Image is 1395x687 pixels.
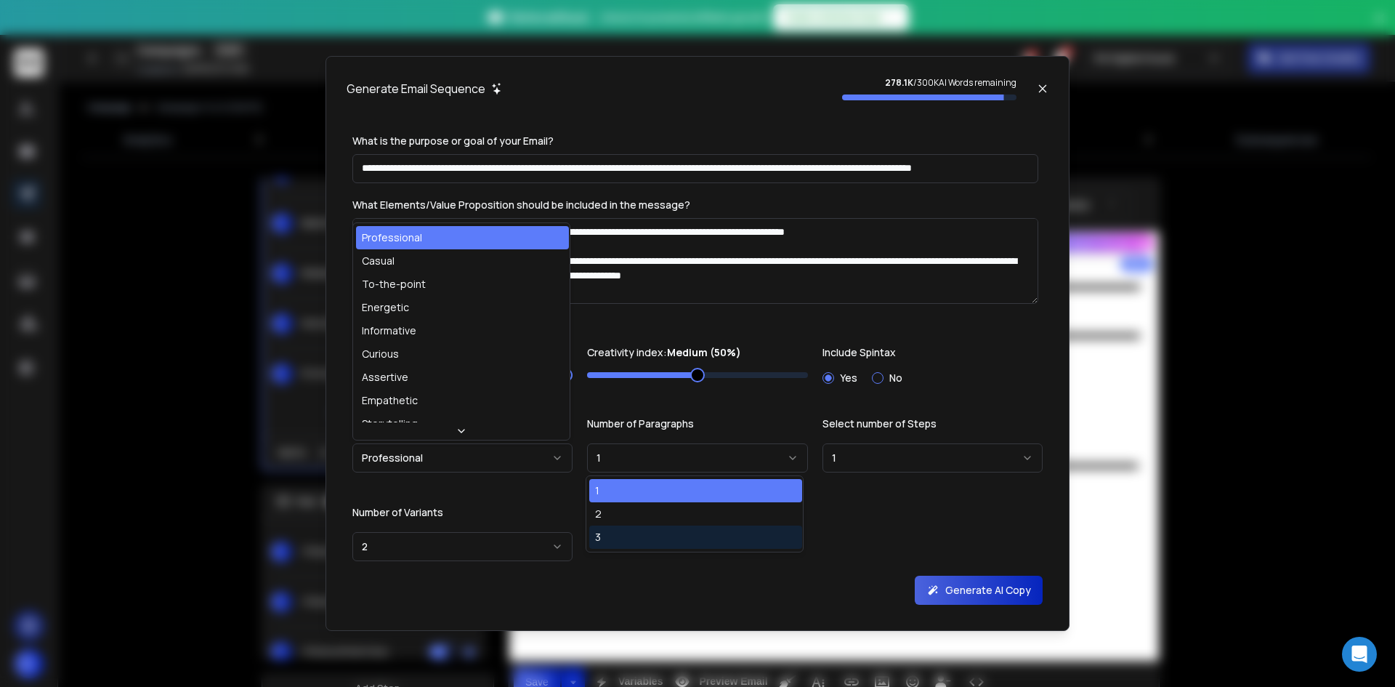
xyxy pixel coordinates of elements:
[667,345,741,359] strong: Medium (50%)
[822,347,1043,358] label: Include Spintax
[1342,637,1377,672] div: Open Intercom Messenger
[352,532,573,561] button: 2
[915,576,1043,605] button: Generate AI Copy
[595,530,601,545] div: 3
[822,419,1043,429] label: Select number of Steps
[595,507,602,521] div: 2
[347,80,485,97] h1: Generate Email Sequence
[352,507,573,518] label: Number of Variants
[889,373,902,383] label: No
[352,134,554,148] label: What is the purpose or goal of your Email?
[587,443,807,473] button: 1
[842,77,1016,89] p: / 300K AI Words remaining
[822,443,1043,473] button: 1
[840,373,857,383] label: Yes
[587,419,807,429] label: Number of Paragraphs
[352,318,1043,333] p: Hide advanced options
[352,443,573,473] button: Professional
[587,347,807,358] label: Creativity index:
[885,76,913,89] strong: 278.1K
[352,198,690,212] label: What Elements/Value Proposition should be included in the message?
[595,483,599,498] div: 1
